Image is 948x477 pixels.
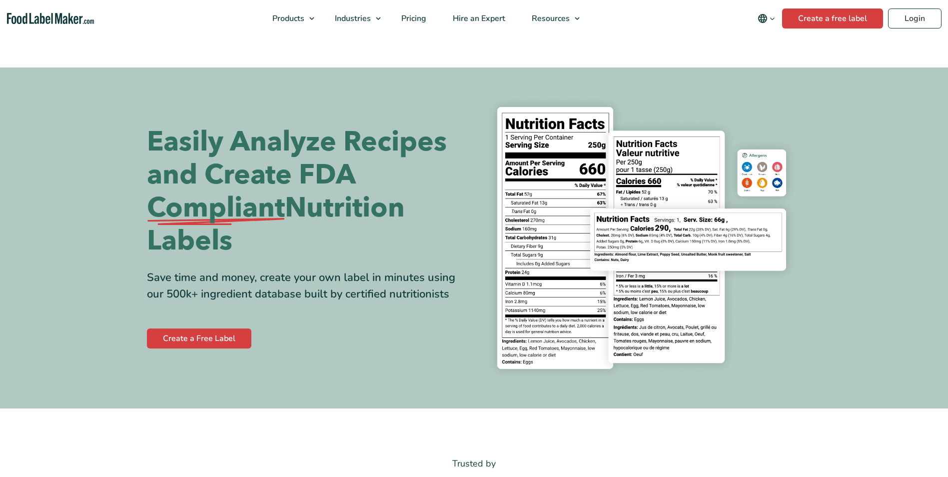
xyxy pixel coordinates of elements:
a: Food Label Maker homepage [7,13,94,24]
span: Products [269,13,305,24]
span: Pricing [398,13,427,24]
a: Create a Free Label [147,328,251,348]
h1: Easily Analyze Recipes and Create FDA Nutrition Labels [147,125,467,257]
p: Trusted by [147,456,802,471]
span: Compliant [147,191,285,224]
a: Login [888,8,942,28]
span: Resources [529,13,571,24]
button: Change language [751,8,782,28]
span: Industries [332,13,372,24]
span: Hire an Expert [450,13,506,24]
div: Save time and money, create your own label in minutes using our 500k+ ingredient database built b... [147,269,467,302]
a: Create a free label [782,8,883,28]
